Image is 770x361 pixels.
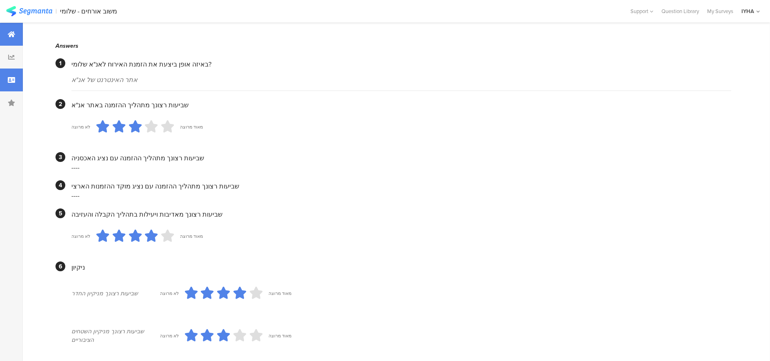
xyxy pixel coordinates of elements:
[55,99,65,109] div: 2
[160,332,179,339] div: לא מרוצה
[60,7,117,15] div: משוב אורחים - שלומי
[703,7,737,15] a: My Surveys
[6,6,52,16] img: segmanta logo
[71,233,90,239] div: לא מרוצה
[630,5,653,18] div: Support
[55,180,65,190] div: 4
[55,208,65,218] div: 5
[71,60,731,69] div: באיזה אופן ביצעת את הזמנת האירוח לאנ"א שלומי?
[71,289,160,298] div: שביעות רצונך מניקיון החדר
[55,152,65,162] div: 3
[71,327,160,344] div: שביעות רצונך מניקיון השטחים הציבוריים
[71,153,731,163] div: שביעות רצונך מתהליך ההזמנה עם נציג האכסניה
[269,332,291,339] div: מאוד מרוצה
[180,233,203,239] div: מאוד מרוצה
[71,191,731,200] div: ----
[71,210,731,219] div: שביעות רצונך מאדיבות ויעילות בתהליך הקבלה והעזיבה
[160,290,179,297] div: לא מרוצה
[71,163,731,172] div: ----
[180,124,203,130] div: מאוד מרוצה
[55,7,57,16] div: |
[71,263,731,272] div: ניקיון
[741,7,754,15] div: IYHA
[269,290,291,297] div: מאוד מרוצה
[55,42,731,50] div: Answers
[71,182,731,191] div: שביעות רצונך מתהליך ההזמנה עם נציג מוקד ההזמנות הארצי
[657,7,703,15] a: Question Library
[71,124,90,130] div: לא מרוצה
[55,261,65,271] div: 6
[71,75,731,84] div: אתר האינטרנט של אנ"א
[55,58,65,68] div: 1
[71,100,731,110] div: שביעות רצונך מתהליך ההזמנה באתר אנ"א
